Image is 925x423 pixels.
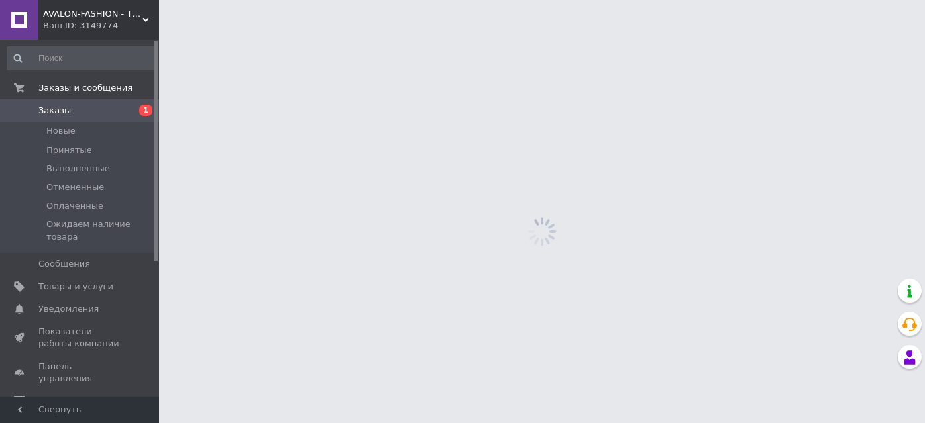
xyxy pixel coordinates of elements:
[46,163,110,175] span: Выполненные
[524,214,560,250] img: spinner_grey-bg-hcd09dd2d8f1a785e3413b09b97f8118e7.gif
[38,303,99,315] span: Уведомления
[7,46,156,70] input: Поиск
[46,125,76,137] span: Новые
[38,105,71,117] span: Заказы
[38,395,74,407] span: Отзывы
[46,218,155,242] span: Ожидаем наличие товара
[43,20,159,32] div: Ваш ID: 3149774
[43,8,142,20] span: AVALON-FASHION - ТІЛЬКИ КОРИСНИЙ ШОПІНГ !
[46,144,92,156] span: Принятые
[38,326,123,350] span: Показатели работы компании
[38,281,113,293] span: Товары и услуги
[38,82,133,94] span: Заказы и сообщения
[38,361,123,385] span: Панель управления
[46,181,104,193] span: Отмененные
[46,200,103,212] span: Оплаченные
[139,105,152,116] span: 1
[38,258,90,270] span: Сообщения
